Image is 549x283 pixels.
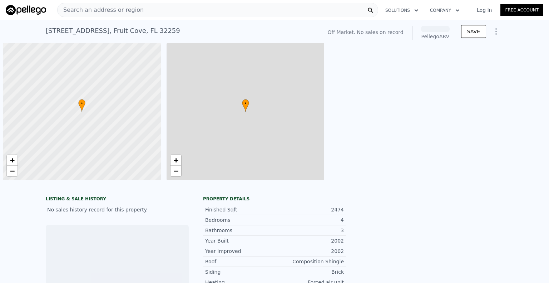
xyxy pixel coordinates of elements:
a: Zoom out [170,166,181,176]
div: Siding [205,268,274,275]
div: [STREET_ADDRESS] , Fruit Cove , FL 32259 [46,26,180,36]
div: 2002 [274,248,344,255]
div: Composition Shingle [274,258,344,265]
span: + [10,156,15,165]
div: 3 [274,227,344,234]
div: Roof [205,258,274,265]
a: Zoom in [7,155,18,166]
div: 2474 [274,206,344,213]
span: • [78,100,85,107]
div: 2002 [274,237,344,244]
button: Show Options [489,24,503,39]
span: − [173,166,178,175]
span: Search an address or region [58,6,144,14]
div: Bathrooms [205,227,274,234]
div: Finished Sqft [205,206,274,213]
button: Solutions [380,4,424,17]
a: Log In [468,6,500,14]
span: − [10,166,15,175]
div: Off Market. No sales on record [327,29,403,36]
div: 4 [274,216,344,224]
div: Year Improved [205,248,274,255]
a: Zoom in [170,155,181,166]
span: • [242,100,249,107]
div: LISTING & SALE HISTORY [46,196,189,203]
button: SAVE [461,25,486,38]
span: + [173,156,178,165]
div: Pellego ARV [421,33,450,40]
div: Year Built [205,237,274,244]
a: Free Account [500,4,543,16]
button: Company [424,4,465,17]
div: Property details [203,196,346,202]
div: Brick [274,268,344,275]
div: No sales history record for this property. [46,203,189,216]
div: Bedrooms [205,216,274,224]
a: Zoom out [7,166,18,176]
div: • [242,99,249,112]
img: Pellego [6,5,46,15]
div: • [78,99,85,112]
